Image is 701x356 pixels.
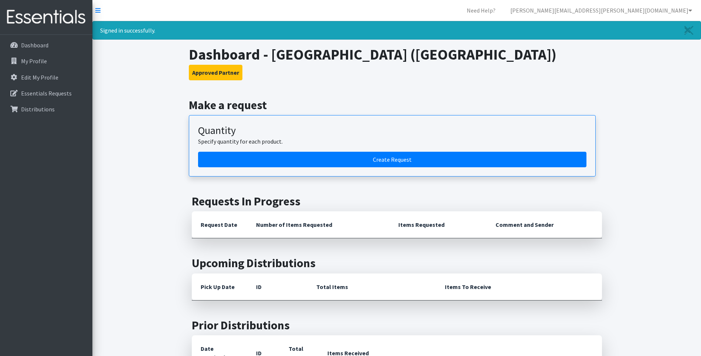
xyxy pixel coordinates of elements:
[198,124,586,137] h3: Quantity
[3,86,89,101] a: Essentials Requests
[3,38,89,53] a: Dashboard
[21,41,48,49] p: Dashboard
[21,74,58,81] p: Edit My Profile
[3,54,89,68] a: My Profile
[3,5,89,30] img: HumanEssentials
[189,65,242,80] button: Approved Partner
[436,273,602,300] th: Items To Receive
[192,256,602,270] h2: Upcoming Distributions
[504,3,698,18] a: [PERSON_NAME][EMAIL_ADDRESS][PERSON_NAME][DOMAIN_NAME]
[247,211,390,238] th: Number of Items Requested
[21,90,72,97] p: Essentials Requests
[192,211,247,238] th: Request Date
[192,318,602,332] h2: Prior Distributions
[307,273,436,300] th: Total Items
[198,152,586,167] a: Create a request by quantity
[189,98,605,112] h2: Make a request
[3,70,89,85] a: Edit My Profile
[92,21,701,40] div: Signed in successfully.
[677,21,701,39] a: Close
[189,46,605,63] h1: Dashboard - [GEOGRAPHIC_DATA] ([GEOGRAPHIC_DATA])
[3,102,89,117] a: Distributions
[461,3,501,18] a: Need Help?
[192,194,602,208] h2: Requests In Progress
[247,273,307,300] th: ID
[198,137,586,146] p: Specify quantity for each product.
[21,105,55,113] p: Distributions
[21,57,47,65] p: My Profile
[487,211,602,238] th: Comment and Sender
[192,273,247,300] th: Pick Up Date
[389,211,487,238] th: Items Requested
